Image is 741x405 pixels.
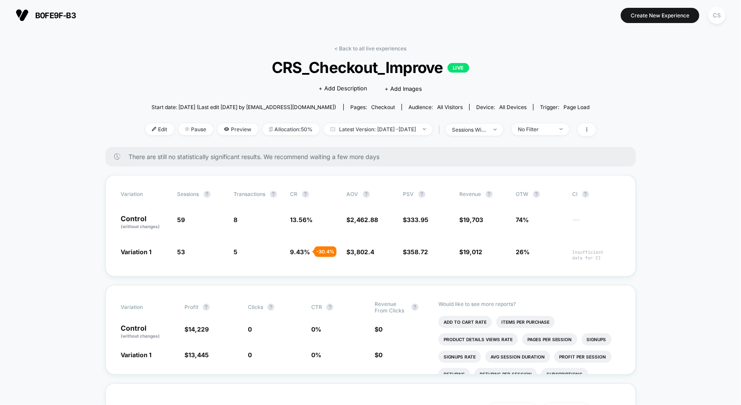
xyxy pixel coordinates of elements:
span: AOV [347,191,359,197]
span: 0 % [311,351,321,359]
span: There are still no statistically significant results. We recommend waiting a few more days [129,153,619,160]
span: 0 [379,325,383,333]
span: $ [347,248,375,256]
span: 0 [379,351,383,359]
div: sessions with impression [452,126,487,133]
span: CI [573,191,620,198]
img: calendar [330,127,335,131]
span: Page Load [563,104,590,110]
div: CS [708,7,725,24]
span: + Add Images [385,85,422,92]
li: Items Per Purchase [496,316,555,328]
span: 14,229 [188,325,209,333]
img: Visually logo [16,9,29,22]
img: end [185,127,189,131]
img: end [560,128,563,130]
li: Returns [438,368,470,380]
span: all devices [499,104,527,110]
span: CTR [311,304,322,310]
span: 13.56 % [290,216,313,223]
img: end [423,128,426,130]
button: ? [486,191,493,198]
span: 19,703 [464,216,484,223]
span: $ [347,216,379,223]
span: $ [460,216,484,223]
span: 2,462.88 [351,216,379,223]
span: --- [573,217,620,230]
span: Variation 1 [121,351,152,359]
button: Create New Experience [621,8,699,23]
button: ? [326,304,333,311]
li: Profit Per Session [554,351,612,363]
li: Signups Rate [438,351,481,363]
span: Variation [121,191,169,198]
span: Latest Version: [DATE] - [DATE] [324,123,432,135]
button: ? [533,191,540,198]
span: PSV [403,191,414,197]
span: $ [184,351,209,359]
p: Would like to see more reports? [438,301,620,307]
li: Returns Per Session [474,368,537,380]
a: < Back to all live experiences [335,45,407,52]
span: Device: [469,104,533,110]
span: Transactions [234,191,266,197]
span: $ [184,325,209,333]
span: $ [375,325,383,333]
span: 26% [516,248,530,256]
span: 5 [234,248,238,256]
span: Profit [184,304,198,310]
button: ? [418,191,425,198]
span: Variation 1 [121,248,152,256]
span: Insufficient data for CI [573,249,620,261]
button: ? [302,191,309,198]
div: Trigger: [540,104,590,110]
img: edit [152,127,156,131]
img: rebalance [269,127,273,132]
div: No Filter [518,126,553,133]
span: 53 [178,248,185,256]
span: b0fe9f-b3 [35,11,76,20]
span: Revenue From Clicks [375,301,407,314]
button: b0fe9f-b3 [13,8,79,22]
span: Sessions [178,191,199,197]
span: + Add Description [319,84,367,93]
span: Revenue [460,191,481,197]
div: Pages: [350,104,395,110]
span: Allocation: 50% [263,123,319,135]
span: Edit [145,123,174,135]
span: All Visitors [437,104,463,110]
li: Pages Per Session [522,333,577,345]
span: 358.72 [407,248,428,256]
span: 8 [234,216,238,223]
p: Control [121,325,176,339]
span: (without changes) [121,333,160,339]
span: (without changes) [121,224,160,229]
span: 74% [516,216,529,223]
span: $ [403,216,429,223]
div: - 30.4 % [314,246,336,257]
span: Clicks [248,304,263,310]
li: Add To Cart Rate [438,316,492,328]
span: $ [375,351,383,359]
span: Start date: [DATE] (Last edit [DATE] by [EMAIL_ADDRESS][DOMAIN_NAME]) [151,104,336,110]
button: ? [203,304,210,311]
span: | [437,123,446,136]
p: LIVE [448,63,469,73]
span: $ [460,248,483,256]
li: Subscriptions [541,368,588,380]
button: ? [204,191,211,198]
li: Product Details Views Rate [438,333,518,345]
span: CR [290,191,298,197]
span: Variation [121,301,169,314]
button: ? [267,304,274,311]
span: 3,802.4 [351,248,375,256]
li: Avg Session Duration [485,351,550,363]
span: Preview [217,123,258,135]
button: ? [363,191,370,198]
p: Control [121,215,169,230]
img: end [494,129,497,130]
span: 19,012 [464,248,483,256]
span: 0 [248,351,252,359]
button: ? [412,304,418,311]
li: Signups [582,333,612,345]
